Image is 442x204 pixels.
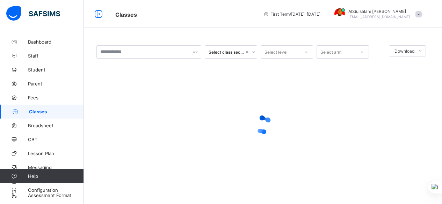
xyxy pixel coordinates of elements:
[28,81,84,86] span: Parent
[28,187,84,193] span: Configuration
[265,45,288,59] div: Select level
[28,67,84,73] span: Student
[6,6,60,21] img: safsims
[28,137,84,142] span: CBT
[28,151,84,156] span: Lesson Plan
[28,165,84,170] span: Messaging
[28,95,84,100] span: Fees
[28,53,84,59] span: Staff
[263,12,320,17] span: session/term information
[29,109,84,114] span: Classes
[320,45,341,59] div: Select arm
[28,39,84,45] span: Dashboard
[28,123,84,128] span: Broadsheet
[394,48,414,54] span: Download
[348,9,410,14] span: Abdulsalam [PERSON_NAME]
[28,173,84,179] span: Help
[209,50,244,55] div: Select class section
[327,8,425,20] div: Abdulsalam Muhammad Nasir
[348,15,410,19] span: [EMAIL_ADDRESS][DOMAIN_NAME]
[115,11,137,18] span: Classes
